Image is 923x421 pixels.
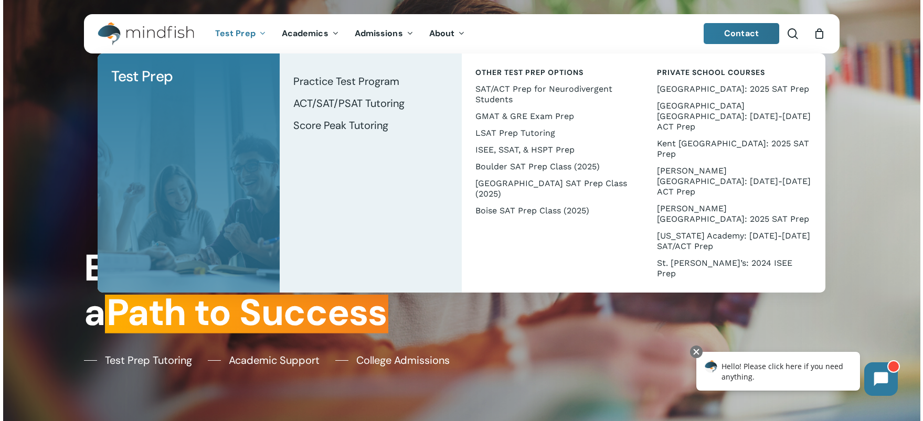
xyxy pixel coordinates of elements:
span: Test Prep [111,67,173,86]
a: College Admissions [335,352,450,368]
nav: Main Menu [207,14,473,53]
span: Academics [282,28,328,39]
span: Test Prep [215,28,256,39]
span: About [429,28,455,39]
a: Test Prep [108,64,269,89]
a: Test Prep [207,29,274,38]
a: Academics [274,29,347,38]
a: About [421,29,473,38]
span: Academic Support [229,352,320,368]
span: Test Prep Tutoring [105,352,192,368]
a: Private School Courses [654,64,815,81]
span: Private School Courses [657,68,765,77]
a: Admissions [347,29,421,38]
span: Admissions [355,28,403,39]
span: College Admissions [356,352,450,368]
h1: Every Student Has a [84,246,454,334]
a: Cart [814,28,825,39]
span: Contact [724,28,759,39]
iframe: Chatbot [685,343,908,406]
header: Main Menu [84,14,840,53]
span: Other Test Prep Options [475,68,583,77]
a: Contact [704,23,779,44]
a: Other Test Prep Options [472,64,633,81]
em: Path to Success [105,288,388,337]
a: Test Prep Tutoring [84,352,192,368]
a: Academic Support [208,352,320,368]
